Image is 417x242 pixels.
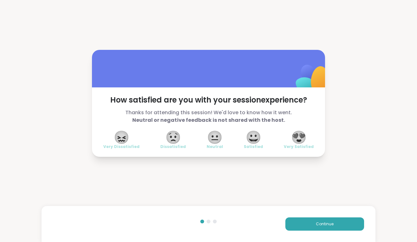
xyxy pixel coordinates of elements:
[244,144,263,149] span: Satisfied
[291,132,307,143] span: 😍
[103,95,314,105] span: How satisfied are you with your session experience?
[246,132,261,143] span: 😀
[132,116,285,124] b: Neutral or negative feedback is not shared with the host.
[114,132,129,143] span: 😖
[103,144,140,149] span: Very Dissatisfied
[285,217,364,231] button: Continue
[316,221,334,227] span: Continue
[103,109,314,124] span: Thanks for attending this session! We'd love to know how it went.
[284,144,314,149] span: Very Satisfied
[165,132,181,143] span: 😟
[160,144,186,149] span: Dissatisfied
[281,48,344,111] img: ShareWell Logomark
[207,132,223,143] span: 😐
[207,144,223,149] span: Neutral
